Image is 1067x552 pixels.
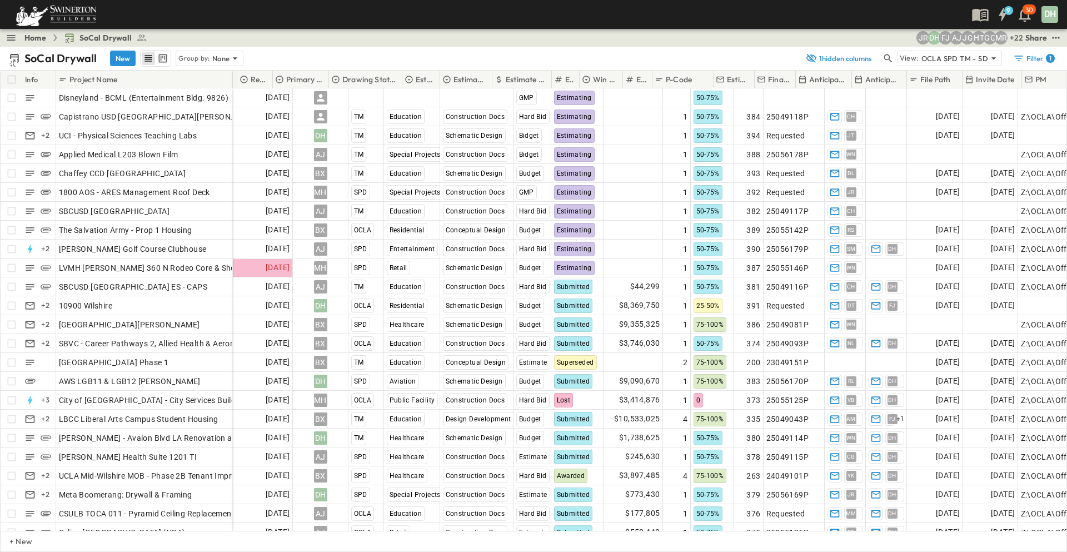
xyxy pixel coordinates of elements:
[746,243,760,255] span: 390
[746,187,760,198] span: 392
[446,113,505,121] span: Construction Docs
[972,31,985,44] div: Haaris Tahmas (haaris.tahmas@swinerton.com)
[991,242,1015,255] span: [DATE]
[519,132,539,140] span: Bidget
[1013,53,1055,64] div: Filter
[59,130,197,141] span: UCI - Physical Sciences Teaching Labs
[266,186,290,198] span: [DATE]
[847,135,855,136] span: JT
[390,170,422,177] span: Education
[991,223,1015,236] span: [DATE]
[59,187,210,198] span: 1800 AOS - ARES Management Roof Deck
[936,242,960,255] span: [DATE]
[354,226,372,234] span: OCLA
[314,205,327,218] div: AJ
[110,51,136,66] button: New
[950,31,963,44] div: Anthony Jimenez (anthony.jimenez@swinerton.com)
[519,377,541,385] span: Budget
[557,245,592,253] span: Estimating
[1006,6,1010,15] h6: 9
[683,149,687,160] span: 1
[59,376,201,387] span: AWS LGB11 & LGB12 [PERSON_NAME]
[59,357,169,368] span: [GEOGRAPHIC_DATA] Phase 1
[446,340,505,347] span: Construction Docs
[916,31,930,44] div: Joshua Russell (joshua.russell@swinerton.com)
[683,206,687,217] span: 1
[557,340,590,347] span: Submitted
[24,32,154,43] nav: breadcrumbs
[766,338,809,349] span: 25049093P
[696,283,720,291] span: 50-75%
[519,113,547,121] span: Hard Bid
[59,395,247,406] span: City of [GEOGRAPHIC_DATA] - City Services Building
[557,207,592,215] span: Estimating
[991,280,1015,293] span: [DATE]
[354,359,364,366] span: TM
[557,377,590,385] span: Submitted
[991,261,1015,274] span: [DATE]
[446,245,505,253] span: Construction Docs
[59,300,113,311] span: 10900 Wilshire
[1009,51,1058,66] button: Filter1
[519,188,534,196] span: GMP
[936,299,960,312] span: [DATE]
[354,377,367,385] span: SPD
[446,321,503,329] span: Schematic Design
[683,300,687,311] span: 1
[683,168,687,179] span: 1
[991,375,1015,387] span: [DATE]
[39,129,52,142] div: + 2
[390,113,422,121] span: Education
[1025,6,1033,14] p: 30
[390,302,425,310] span: Residential
[766,130,805,141] span: Requested
[557,151,592,158] span: Estimating
[991,186,1015,198] span: [DATE]
[991,129,1015,142] span: [DATE]
[619,299,660,312] span: $8,369,750
[39,337,52,350] div: + 2
[976,74,1014,85] p: Invite Date
[266,223,290,236] span: [DATE]
[178,53,210,64] p: Group by:
[342,74,396,85] p: Drawing Status
[390,264,407,272] span: Retail
[446,264,503,272] span: Schematic Design
[936,280,960,293] span: [DATE]
[446,226,506,234] span: Conceptual Design
[354,264,367,272] span: SPD
[39,299,52,312] div: + 2
[683,111,687,122] span: 1
[683,319,687,330] span: 1
[991,299,1015,312] span: [DATE]
[636,74,646,85] p: Estimate Number
[847,305,855,306] span: DT
[79,32,132,43] span: SoCal Drywall
[286,74,323,85] p: Primary Market
[354,170,364,177] span: TM
[920,74,951,85] p: File Path
[390,245,435,253] span: Entertainment
[619,318,660,331] span: $9,355,325
[39,242,52,256] div: + 2
[766,149,809,160] span: 25056178P
[59,225,192,236] span: The Salvation Army - Prop 1 Housing
[766,187,805,198] span: Requested
[1010,32,1021,43] p: + 22
[557,94,592,102] span: Estimating
[696,245,720,253] span: 50-75%
[446,132,503,140] span: Schematic Design
[59,319,200,330] span: [GEOGRAPHIC_DATA][PERSON_NAME]
[446,188,505,196] span: Construction Docs
[696,226,720,234] span: 50-75%
[936,223,960,236] span: [DATE]
[519,321,541,329] span: Budget
[846,267,856,268] span: WN
[59,111,260,122] span: Capistrano USD [GEOGRAPHIC_DATA][PERSON_NAME]
[266,91,290,104] span: [DATE]
[390,151,441,158] span: Special Projects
